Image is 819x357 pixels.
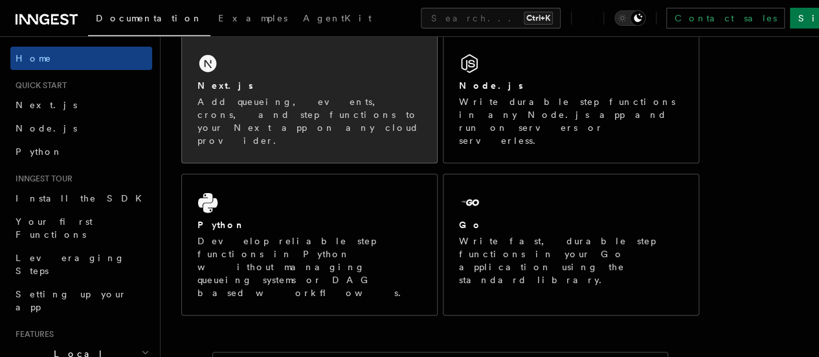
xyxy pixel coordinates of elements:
[197,235,421,299] p: Develop reliable step functions in Python without managing queueing systems or DAG based workflows.
[295,4,379,35] a: AgentKit
[16,52,52,65] span: Home
[88,4,210,36] a: Documentation
[443,174,699,316] a: GoWrite fast, durable step functions in your Go application using the standard library.
[181,34,438,163] a: Next.jsAdd queueing, events, crons, and step functions to your Next app on any cloud provider.
[16,100,77,110] span: Next.js
[614,10,645,26] button: Toggle dark mode
[10,174,73,184] span: Inngest tour
[218,13,287,23] span: Examples
[10,282,152,319] a: Setting up your app
[10,329,54,340] span: Features
[197,95,421,147] p: Add queueing, events, crons, and step functions to your Next app on any cloud provider.
[10,187,152,210] a: Install the SDK
[181,174,438,316] a: PythonDevelop reliable step functions in Python without managing queueing systems or DAG based wo...
[10,117,152,140] a: Node.js
[524,12,553,25] kbd: Ctrl+K
[459,218,482,231] h2: Go
[16,289,127,312] span: Setting up your app
[10,93,152,117] a: Next.js
[10,246,152,282] a: Leveraging Steps
[96,13,203,23] span: Documentation
[459,79,523,92] h2: Node.js
[197,79,253,92] h2: Next.js
[16,216,93,240] span: Your first Functions
[421,8,561,29] button: Search...Ctrl+K
[303,13,372,23] span: AgentKit
[197,218,245,231] h2: Python
[10,80,67,91] span: Quick start
[210,4,295,35] a: Examples
[16,193,150,203] span: Install the SDK
[16,253,125,276] span: Leveraging Steps
[10,140,152,163] a: Python
[459,95,683,147] p: Write durable step functions in any Node.js app and run on servers or serverless.
[10,47,152,70] a: Home
[10,210,152,246] a: Your first Functions
[16,146,63,157] span: Python
[666,8,785,29] a: Contact sales
[16,123,77,133] span: Node.js
[443,34,699,163] a: Node.jsWrite durable step functions in any Node.js app and run on servers or serverless.
[459,235,683,286] p: Write fast, durable step functions in your Go application using the standard library.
